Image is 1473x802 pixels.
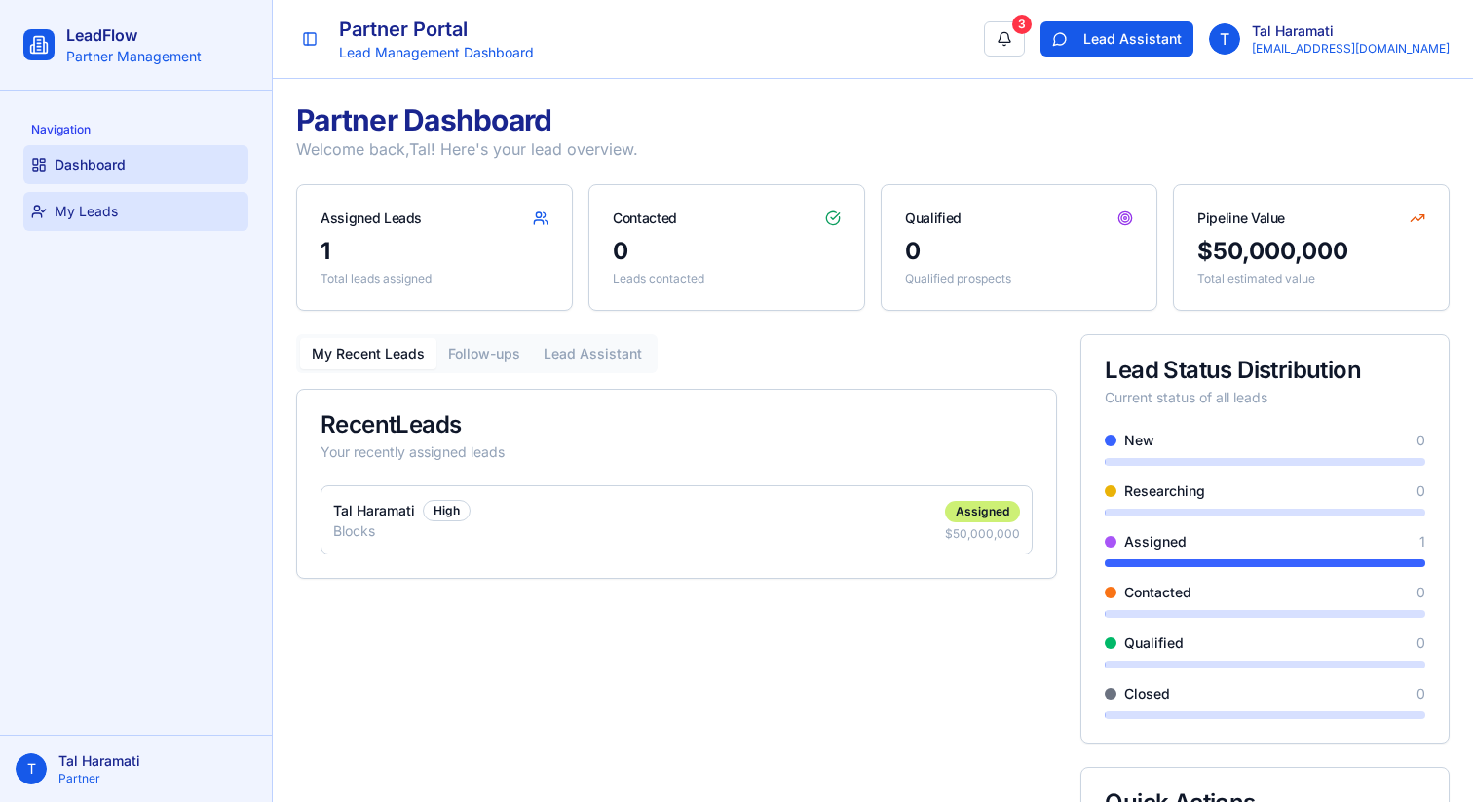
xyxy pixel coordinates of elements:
div: Lead Status Distribution [1105,359,1425,382]
p: Qualified prospects [905,271,1133,286]
div: Navigation [23,114,248,145]
p: Leads contacted [613,271,841,286]
span: Assigned [1124,532,1187,552]
p: Welcome back, Tal ! Here's your lead overview. [296,137,1450,161]
p: Partner Management [66,47,202,66]
button: Lead Assistant [532,338,654,369]
h1: Partner Portal [339,16,534,43]
p: Total estimated value [1197,271,1425,286]
div: 0 [613,236,841,267]
p: Tal Haramati [58,751,256,771]
div: Your recently assigned leads [321,442,1033,462]
span: 1 [1419,532,1425,552]
div: Qualified [905,209,962,228]
span: T [1209,23,1240,55]
p: Tal Haramati [1252,21,1450,41]
span: Researching [1124,481,1205,501]
p: Total leads assigned [321,271,548,286]
span: T [16,753,47,784]
div: Pipeline Value [1197,209,1285,228]
h4: Tal Haramati [333,501,415,520]
span: Contacted [1124,583,1191,602]
span: My Leads [55,202,118,221]
div: Recent Leads [321,413,1033,437]
h2: Partner Dashboard [296,102,1450,137]
span: 0 [1416,684,1425,704]
a: Dashboard [23,145,248,184]
span: Dashboard [55,155,126,174]
div: Contacted [613,209,677,228]
p: [EMAIL_ADDRESS][DOMAIN_NAME] [1252,41,1450,57]
button: Follow-ups [436,338,532,369]
span: 0 [1416,633,1425,653]
div: High [423,500,471,521]
p: $ 50,000,000 [945,526,1020,542]
span: 0 [1416,481,1425,501]
div: Current status of all leads [1105,388,1425,407]
p: Lead Management Dashboard [339,43,534,62]
h2: LeadFlow [66,23,202,47]
div: 3 [1012,15,1032,34]
button: Lead Assistant [1040,21,1193,57]
span: 0 [1416,583,1425,602]
div: 1 [321,236,548,267]
span: Qualified [1124,633,1184,653]
p: Blocks [333,521,945,541]
div: 0 [905,236,1133,267]
div: Assigned Leads [321,209,422,228]
a: My Leads [23,192,248,231]
span: Closed [1124,684,1170,704]
button: 3 [984,21,1025,57]
p: Partner [58,771,256,786]
div: Assigned [945,501,1020,522]
div: $50,000,000 [1197,236,1425,267]
span: 0 [1416,431,1425,450]
button: My Recent Leads [300,338,436,369]
span: New [1124,431,1154,450]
